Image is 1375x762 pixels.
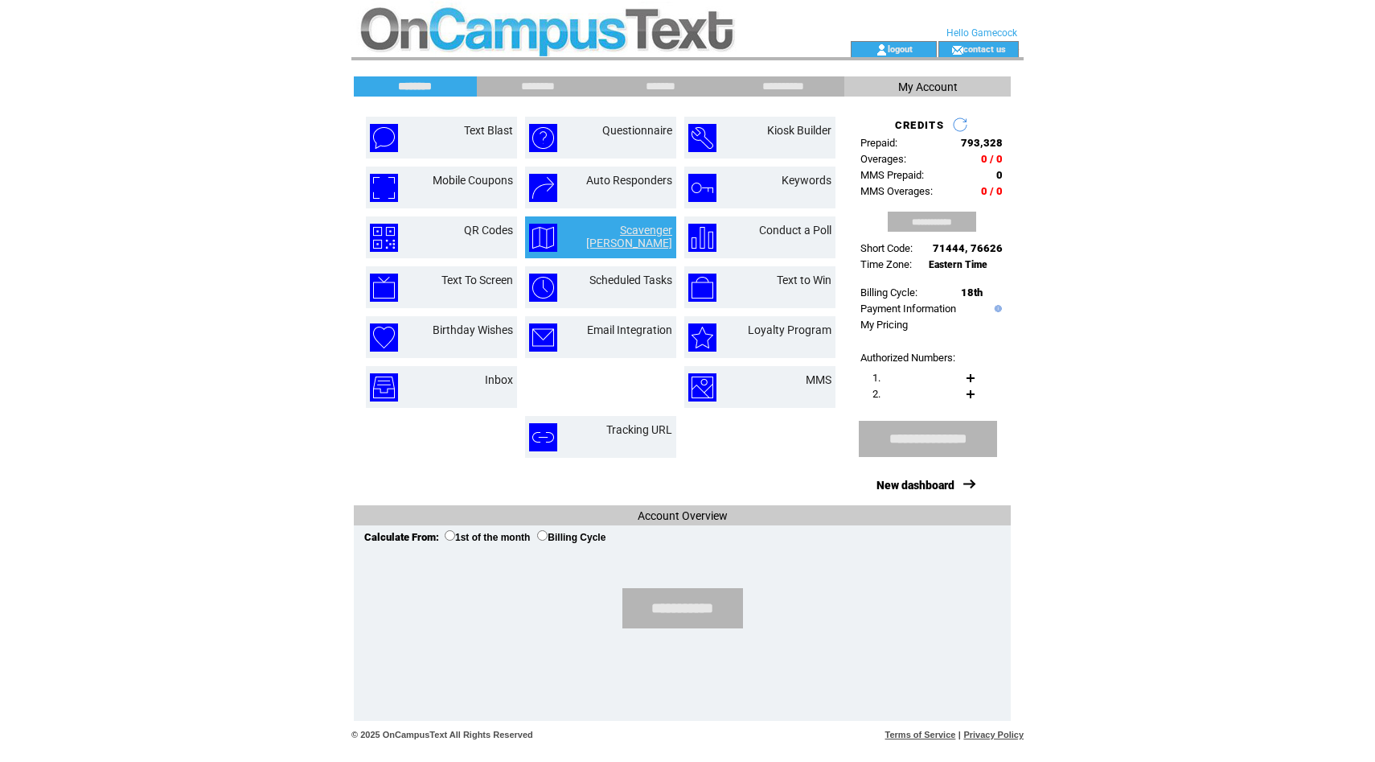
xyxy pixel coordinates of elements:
span: Overages: [860,153,906,165]
img: scavenger-hunt.png [529,224,557,252]
span: | [958,730,961,739]
span: 0 / 0 [981,185,1003,197]
label: 1st of the month [445,532,530,543]
img: loyalty-program.png [688,323,716,352]
span: Authorized Numbers: [860,352,955,364]
img: scheduled-tasks.png [529,274,557,302]
a: My Pricing [860,319,908,331]
img: qr-codes.png [370,224,398,252]
img: mms.png [688,373,716,402]
span: Calculate From: [364,531,439,543]
img: inbox.png [370,373,398,402]
a: contact us [963,43,1006,54]
a: Tracking URL [606,423,672,436]
span: MMS Prepaid: [860,169,924,181]
a: Payment Information [860,303,956,315]
a: Auto Responders [586,174,672,187]
img: contact_us_icon.gif [951,43,963,56]
a: Scavenger [PERSON_NAME] [586,224,672,249]
img: kiosk-builder.png [688,124,716,152]
span: 0 / 0 [981,153,1003,165]
span: 71444, 76626 [933,242,1003,254]
a: Conduct a Poll [759,224,831,237]
span: 793,328 [961,137,1003,149]
img: text-to-screen.png [370,274,398,302]
span: Prepaid: [860,137,897,149]
span: Hello Gamecock [946,27,1017,39]
span: My Account [898,80,958,93]
img: auto-responders.png [529,174,557,202]
label: Billing Cycle [537,532,605,543]
img: keywords.png [688,174,716,202]
img: help.gif [991,305,1002,312]
span: Short Code: [860,242,913,254]
span: 1. [872,372,880,384]
input: Billing Cycle [537,530,548,541]
a: Keywords [782,174,831,187]
span: CREDITS [895,119,944,131]
a: Text To Screen [441,274,513,286]
span: MMS Overages: [860,185,933,197]
a: Text to Win [777,274,831,286]
a: Email Integration [587,323,672,336]
img: text-blast.png [370,124,398,152]
span: Eastern Time [929,259,987,270]
a: logout [888,43,913,54]
a: Scheduled Tasks [589,274,672,286]
span: Time Zone: [860,258,912,270]
img: tracking-url.png [529,423,557,451]
img: email-integration.png [529,323,557,352]
img: questionnaire.png [529,124,557,152]
img: conduct-a-poll.png [688,224,716,252]
a: QR Codes [464,224,513,237]
a: Text Blast [464,124,513,137]
img: account_icon.gif [876,43,888,56]
a: Inbox [485,373,513,386]
span: Account Overview [638,509,728,522]
span: 18th [961,286,983,299]
a: New dashboard [876,479,954,492]
a: Mobile Coupons [433,174,513,187]
a: Questionnaire [602,124,672,137]
a: Kiosk Builder [767,124,831,137]
input: 1st of the month [445,530,455,541]
span: © 2025 OnCampusText All Rights Reserved [351,730,533,739]
img: birthday-wishes.png [370,323,398,352]
a: Terms of Service [885,730,956,739]
span: 0 [996,169,1003,181]
img: mobile-coupons.png [370,174,398,202]
a: Loyalty Program [748,323,831,336]
a: Privacy Policy [963,730,1024,739]
span: Billing Cycle: [860,286,917,299]
a: MMS [806,373,831,386]
span: 2. [872,388,880,400]
a: Birthday Wishes [433,323,513,336]
img: text-to-win.png [688,274,716,302]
